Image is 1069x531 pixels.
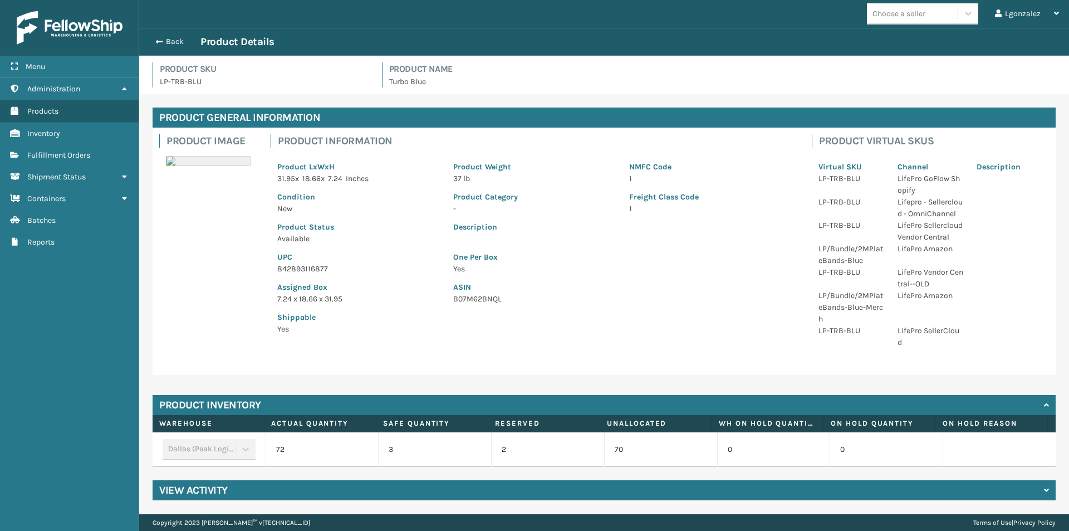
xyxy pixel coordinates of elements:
p: Virtual SKU [818,161,884,173]
p: 1 [629,173,792,184]
h3: Product Details [200,35,274,48]
label: On Hold Reason [943,418,1041,428]
span: Menu [26,62,45,71]
span: Administration [27,84,80,94]
h4: View Activity [159,484,228,497]
p: One Per Box [453,251,792,263]
p: LP-TRB-BLU [160,76,369,87]
p: Description [453,221,792,233]
p: 842893116877 [277,263,440,275]
p: Lifepro - Sellercloud - OmniChannel [898,196,963,220]
p: Freight Class Code [629,191,792,203]
p: Product Weight [453,161,616,173]
label: Unallocated [607,418,705,428]
span: Products [27,106,58,116]
p: Yes [453,263,792,275]
p: Description [977,161,1042,173]
label: Safe Quantity [383,418,481,428]
span: Reports [27,237,55,247]
p: B07M62BNQL [453,293,792,305]
p: - [453,203,616,215]
span: Inventory [27,129,60,138]
span: Shipment Status [27,172,86,182]
h4: Product Image [166,134,257,148]
p: Product LxWxH [277,161,440,173]
span: Batches [27,216,56,225]
p: LifePro GoFlow Shopify [898,173,963,196]
p: 1 [629,203,792,215]
button: Back [149,37,200,47]
span: Containers [27,194,66,203]
td: 0 [830,432,943,467]
h4: Product Information [278,134,798,148]
h4: Product Name [389,62,1056,76]
label: Reserved [495,418,593,428]
a: Privacy Policy [1013,519,1056,527]
p: Available [277,233,440,245]
span: 31.95 x [277,174,299,183]
td: 0 [717,432,830,467]
span: 18.66 x [302,174,325,183]
h4: Product Virtual SKUs [819,134,1049,148]
div: Choose a seller [872,8,925,20]
p: Turbo Blue [389,76,1056,87]
label: On Hold Quantity [831,418,929,428]
p: LifePro SellerCloud [898,325,963,348]
label: Warehouse [159,418,257,428]
td: 70 [604,432,717,467]
span: Inches [346,174,369,183]
p: Product Status [277,221,440,233]
p: LP-TRB-BLU [818,220,884,231]
p: Condition [277,191,440,203]
h4: Product Inventory [159,398,261,412]
h4: Product General Information [153,108,1056,128]
p: LP-TRB-BLU [818,196,884,208]
span: Fulfillment Orders [27,150,90,160]
label: Actual Quantity [271,418,369,428]
span: 7.24 [328,174,342,183]
p: Channel [898,161,963,173]
p: Shippable [277,311,440,323]
p: LP-TRB-BLU [818,173,884,184]
p: LP/Bundle/2MPlateBands-Blue [818,243,884,266]
p: LifePro Amazon [898,243,963,255]
p: 2 [502,444,594,455]
p: LP/Bundle/2MPlateBands-Blue-Merch [818,290,884,325]
p: UPC [277,251,440,263]
p: ASIN [453,281,792,293]
p: Copyright 2023 [PERSON_NAME]™ v [TECHNICAL_ID] [153,514,310,531]
p: LP-TRB-BLU [818,266,884,278]
p: Product Category [453,191,616,203]
span: 37 lb [453,174,470,183]
label: WH On hold quantity [719,418,817,428]
p: LP-TRB-BLU [818,325,884,337]
td: 3 [378,432,491,467]
p: New [277,203,440,215]
p: LifePro Amazon [898,290,963,301]
p: LifePro Vendor Central--OLD [898,266,963,290]
img: logo [17,11,122,45]
p: LifePro Sellercloud Vendor Central [898,220,963,243]
p: Assigned Box [277,281,440,293]
div: | [973,514,1056,531]
h4: Product SKU [160,62,369,76]
p: 7.24 x 18.66 x 31.95 [277,293,440,305]
a: Terms of Use [973,519,1012,527]
img: 51104088640_40f294f443_o-scaled-700x700.jpg [166,156,251,166]
p: NMFC Code [629,161,792,173]
td: 72 [266,432,379,467]
p: Yes [277,323,440,335]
